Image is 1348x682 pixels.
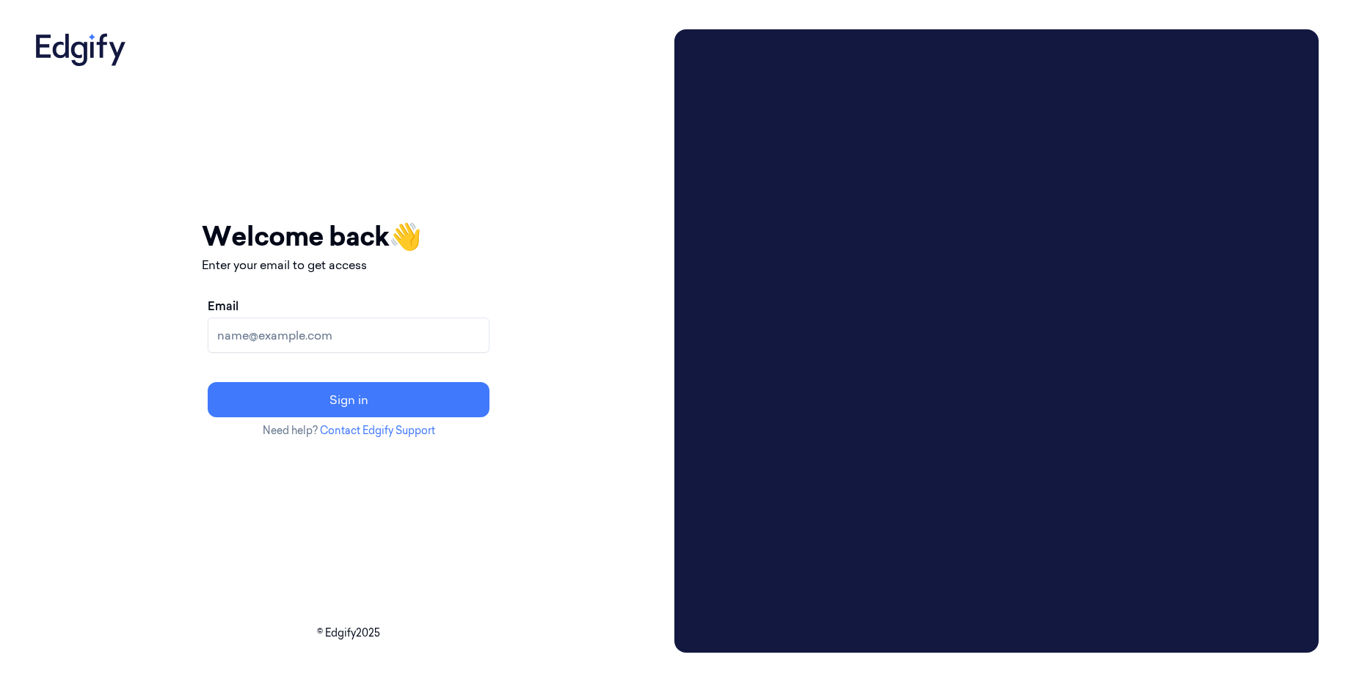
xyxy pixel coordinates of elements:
p: Need help? [202,423,495,439]
label: Email [208,297,238,315]
p: © Edgify 2025 [29,626,668,641]
p: Enter your email to get access [202,256,495,274]
input: name@example.com [208,318,489,353]
a: Contact Edgify Support [320,424,435,437]
button: Sign in [208,382,489,417]
h1: Welcome back 👋 [202,216,495,256]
